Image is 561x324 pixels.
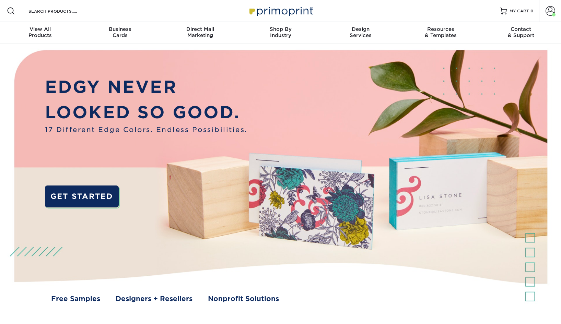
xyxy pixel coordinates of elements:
[320,26,401,38] div: Services
[116,294,192,304] a: Designers + Resellers
[45,74,247,100] p: EDGY NEVER
[241,26,321,38] div: Industry
[80,26,161,38] div: Cards
[45,100,247,125] p: LOOKED SO GOOD.
[28,7,95,15] input: SEARCH PRODUCTS.....
[481,26,561,32] span: Contact
[401,22,481,44] a: Resources& Templates
[530,9,534,13] span: 0
[401,26,481,32] span: Resources
[80,22,161,44] a: BusinessCards
[80,26,161,32] span: Business
[320,26,401,32] span: Design
[401,26,481,38] div: & Templates
[320,22,401,44] a: DesignServices
[241,22,321,44] a: Shop ByIndustry
[51,294,100,304] a: Free Samples
[246,3,315,18] img: Primoprint
[510,8,529,14] span: MY CART
[481,26,561,38] div: & Support
[241,26,321,32] span: Shop By
[45,125,247,135] span: 17 Different Edge Colors. Endless Possibilities.
[160,22,241,44] a: Direct MailMarketing
[208,294,279,304] a: Nonprofit Solutions
[45,185,119,208] a: GET STARTED
[481,22,561,44] a: Contact& Support
[160,26,241,38] div: Marketing
[160,26,241,32] span: Direct Mail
